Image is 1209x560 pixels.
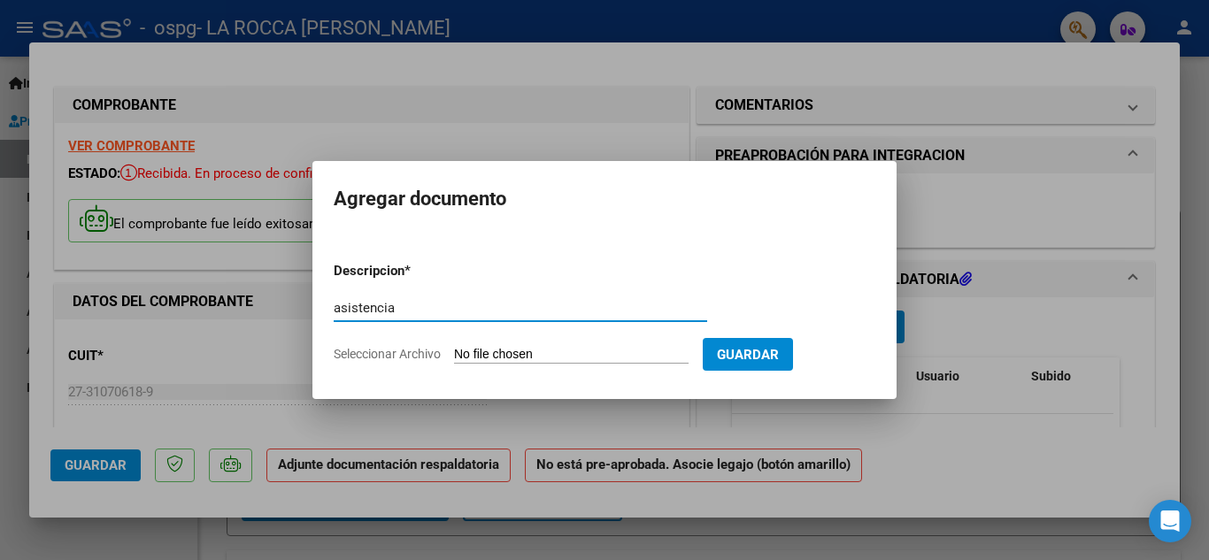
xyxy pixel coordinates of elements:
span: Guardar [717,347,779,363]
p: Descripcion [334,261,497,281]
span: Seleccionar Archivo [334,347,441,361]
div: Open Intercom Messenger [1149,500,1191,542]
button: Guardar [703,338,793,371]
h2: Agregar documento [334,182,875,216]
